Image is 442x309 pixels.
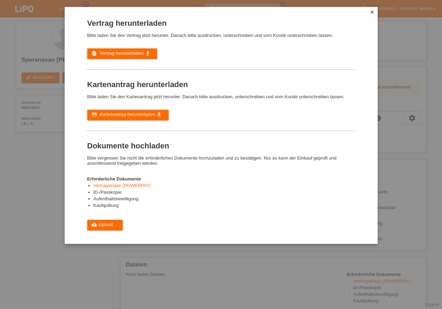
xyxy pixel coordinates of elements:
h1: Vertrag herunterladen [87,19,355,28]
span: Kartenantrag herunterladen [100,112,155,117]
h4: Erforderliche Dokumente [87,176,355,181]
i: description [91,51,97,56]
h1: Dokumente hochladen [87,141,355,150]
li: ID-/Passkopie [94,190,355,196]
i: get_app [156,112,162,117]
a: description Vertrag herunterladen get_app [87,48,157,59]
p: Bitte laden Sie den Kartenantrag jetzt herunter. Danach bitte ausdrucken, unterschreiben und vom ... [87,94,355,99]
i: credit_card [91,112,97,117]
a: Vertragskopie (POWERPAY) [94,183,151,188]
a: close [368,9,377,17]
h1: Kartenantrag herunterladen [87,80,355,89]
i: cloud_upload [91,222,97,227]
a: credit_card Kartenantrag herunterladen get_app [87,110,169,120]
li: Kaufquittung [94,203,355,209]
p: Bitte laden Sie den Vertrag jetzt herunter. Danach bitte ausdrucken, unterschreiben und vom Kunde... [87,33,355,38]
i: close [369,9,375,15]
a: cloud_uploadUpload ... [87,220,123,230]
li: Aufenthaltsbewilligung [94,196,355,203]
span: Vertrag herunterladen [100,51,144,56]
p: Bitte vergessen Sie nicht die erforderlichen Dokumente hochzuladen und zu bestätigen. Nur so kann... [87,155,355,166]
i: get_app [145,51,151,56]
